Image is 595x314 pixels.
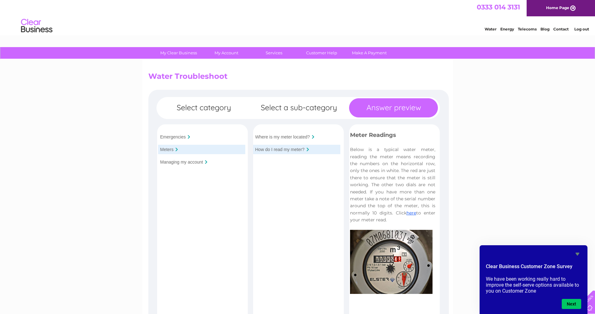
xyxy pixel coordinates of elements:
[153,47,205,59] a: My Clear Business
[540,27,550,31] a: Blog
[486,276,581,294] p: We have been working really hard to improve the self-serve options available to you on Customer Zone
[485,27,497,31] a: Water
[200,47,252,59] a: My Account
[486,250,581,309] div: Clear Business Customer Zone Survey
[350,146,435,223] p: Below is a typical water meter, reading the meter means recording the numbers on the horizontal r...
[296,47,348,59] a: Customer Help
[562,299,581,309] button: Next question
[148,72,447,84] h2: Water Troubleshoot
[255,147,305,152] input: How do I read my meter?
[500,27,514,31] a: Energy
[477,3,520,11] a: 0333 014 3131
[486,263,581,273] h2: Clear Business Customer Zone Survey
[406,210,416,216] a: here
[248,47,300,59] a: Services
[255,134,310,139] input: Where is my meter located?
[518,27,537,31] a: Telecoms
[350,131,435,142] h3: Meter Readings
[160,147,174,152] input: Meters
[21,16,53,35] img: logo.png
[160,134,186,139] input: Emergencies
[574,250,581,258] button: Hide survey
[150,3,446,30] div: Clear Business is a trading name of Verastar Limited (registered in [GEOGRAPHIC_DATA] No. 3667643...
[160,160,203,165] input: Managing my account
[574,27,589,31] a: Log out
[343,47,395,59] a: Make A Payment
[553,27,569,31] a: Contact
